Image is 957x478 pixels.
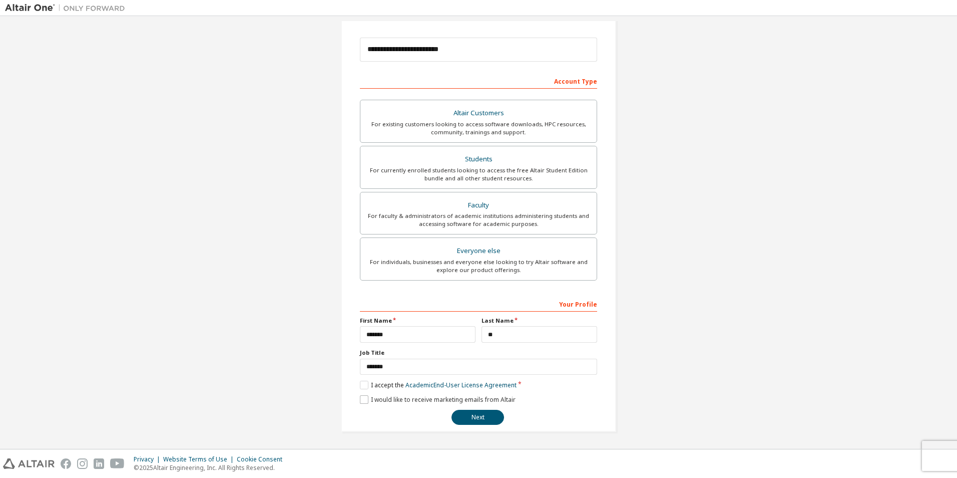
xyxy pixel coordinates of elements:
[5,3,130,13] img: Altair One
[366,106,591,120] div: Altair Customers
[77,458,88,469] img: instagram.svg
[482,317,597,325] label: Last Name
[360,296,597,312] div: Your Profile
[405,381,517,389] a: Academic End-User License Agreement
[451,410,504,425] button: Next
[366,166,591,182] div: For currently enrolled students looking to access the free Altair Student Edition bundle and all ...
[94,458,104,469] img: linkedin.svg
[360,395,516,404] label: I would like to receive marketing emails from Altair
[134,463,288,472] p: © 2025 Altair Engineering, Inc. All Rights Reserved.
[366,244,591,258] div: Everyone else
[360,73,597,89] div: Account Type
[163,455,237,463] div: Website Terms of Use
[134,455,163,463] div: Privacy
[360,381,517,389] label: I accept the
[61,458,71,469] img: facebook.svg
[360,317,475,325] label: First Name
[366,152,591,166] div: Students
[366,120,591,136] div: For existing customers looking to access software downloads, HPC resources, community, trainings ...
[3,458,55,469] img: altair_logo.svg
[366,198,591,212] div: Faculty
[366,258,591,274] div: For individuals, businesses and everyone else looking to try Altair software and explore our prod...
[237,455,288,463] div: Cookie Consent
[110,458,125,469] img: youtube.svg
[360,349,597,357] label: Job Title
[366,212,591,228] div: For faculty & administrators of academic institutions administering students and accessing softwa...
